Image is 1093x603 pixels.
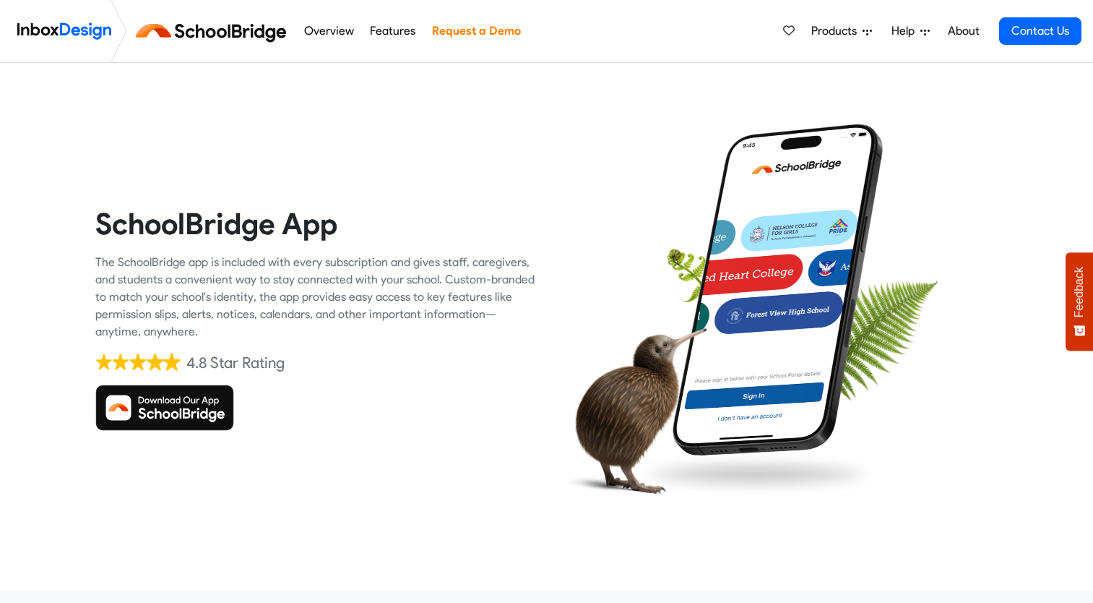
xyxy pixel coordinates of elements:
[891,22,920,40] span: Help
[805,17,878,46] a: Products
[632,448,882,501] img: shadow.png
[999,17,1081,45] a: Contact Us
[186,352,285,374] div: 4.8 Star Rating
[366,17,420,46] a: Features
[943,17,983,46] a: About
[95,254,536,341] div: The SchoolBridge app is included with every subscription and gives staff, caregivers, and student...
[558,315,707,506] img: kiwi_bird.png
[300,17,358,46] a: Overview
[95,385,234,431] img: Download SchoolBridge App
[428,17,524,46] a: Request a Demo
[1066,252,1093,351] button: Feedback - Show survey
[662,123,894,457] img: phone.png
[1073,267,1086,317] span: Feedback
[811,22,863,40] span: Products
[886,17,936,46] a: Help
[95,205,536,242] heading: SchoolBridge App
[133,14,295,48] img: schoolbridge logo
